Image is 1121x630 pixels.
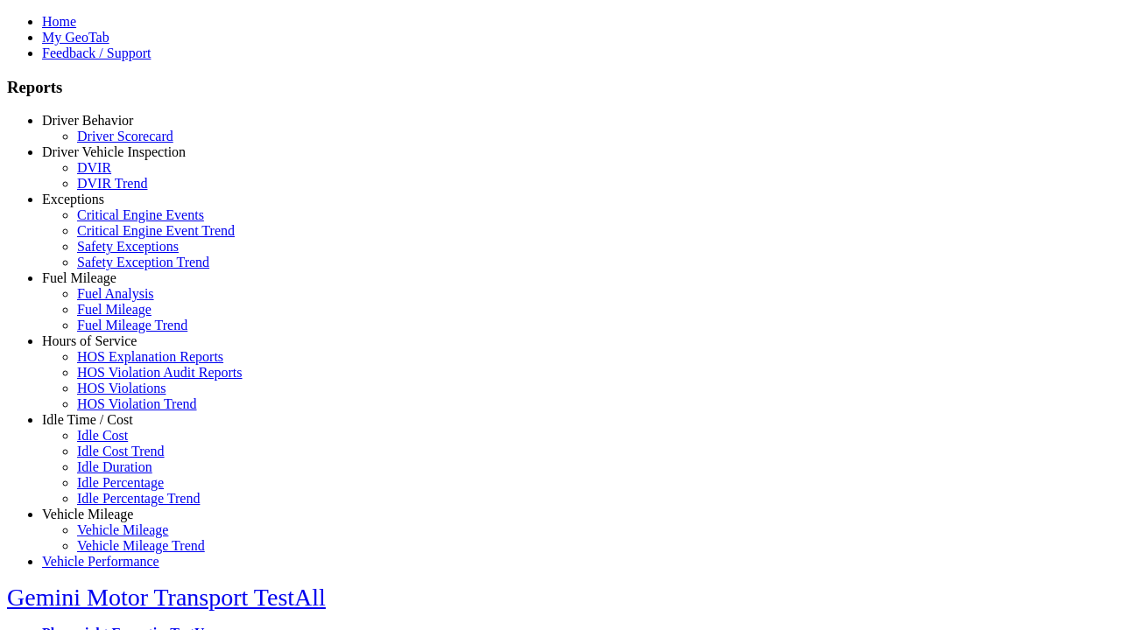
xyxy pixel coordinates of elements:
[42,113,133,128] a: Driver Behavior
[77,428,128,443] a: Idle Cost
[77,160,111,175] a: DVIR
[77,475,164,490] a: Idle Percentage
[42,507,133,521] a: Vehicle Mileage
[77,381,166,395] a: HOS Violations
[7,78,1114,97] h3: Reports
[77,459,152,474] a: Idle Duration
[77,255,209,269] a: Safety Exception Trend
[7,584,326,611] a: Gemini Motor Transport TestAll
[77,396,197,411] a: HOS Violation Trend
[77,365,243,380] a: HOS Violation Audit Reports
[42,412,133,427] a: Idle Time / Cost
[42,30,109,45] a: My GeoTab
[42,192,104,206] a: Exceptions
[77,239,179,254] a: Safety Exceptions
[77,349,223,364] a: HOS Explanation Reports
[77,302,152,317] a: Fuel Mileage
[42,45,151,60] a: Feedback / Support
[42,333,137,348] a: Hours of Service
[77,286,154,301] a: Fuel Analysis
[77,522,168,537] a: Vehicle Mileage
[42,14,76,29] a: Home
[77,538,205,553] a: Vehicle Mileage Trend
[77,444,165,458] a: Idle Cost Trend
[77,207,204,222] a: Critical Engine Events
[77,176,147,191] a: DVIR Trend
[42,270,116,285] a: Fuel Mileage
[77,223,235,238] a: Critical Engine Event Trend
[77,129,173,143] a: Driver Scorecard
[77,318,187,332] a: Fuel Mileage Trend
[42,144,186,159] a: Driver Vehicle Inspection
[42,554,159,569] a: Vehicle Performance
[77,491,200,506] a: Idle Percentage Trend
